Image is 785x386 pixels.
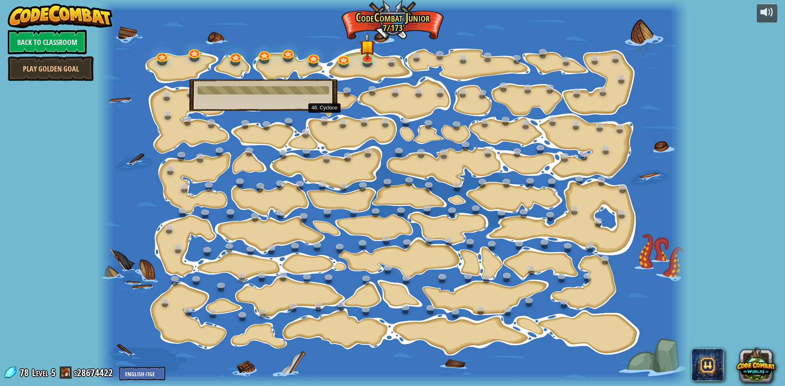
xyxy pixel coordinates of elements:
[20,366,31,379] span: 78
[757,4,777,23] button: Adjust volume
[8,30,87,54] a: Back to Classroom
[51,366,56,379] span: 5
[359,32,375,60] img: level-banner-started.png
[8,4,112,28] img: CodeCombat - Learn how to code by playing a game
[8,56,94,81] a: Play Golden Goal
[74,366,115,379] a: s28674422
[32,366,48,379] span: Level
